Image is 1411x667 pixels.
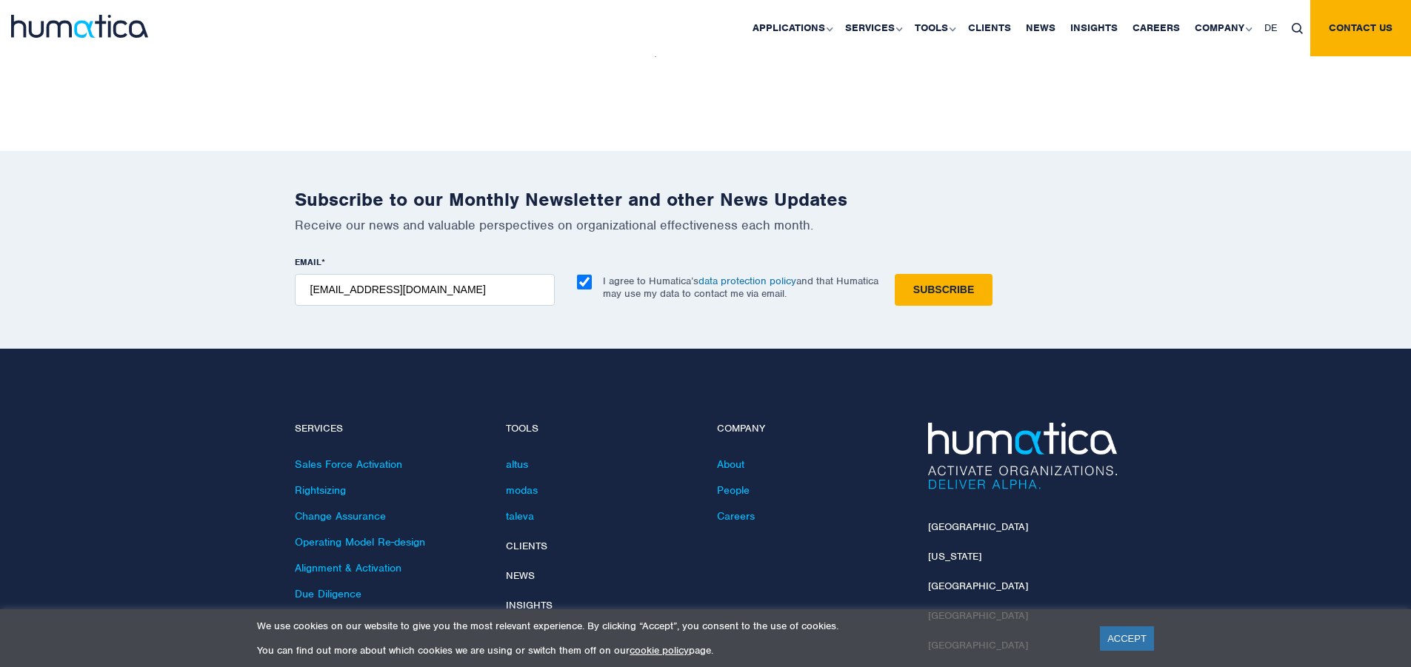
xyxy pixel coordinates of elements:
[295,188,1117,211] h2: Subscribe to our Monthly Newsletter and other News Updates
[603,275,878,300] p: I agree to Humatica’s and that Humatica may use my data to contact me via email.
[295,274,555,306] input: name@company.com
[928,520,1028,533] a: [GEOGRAPHIC_DATA]
[506,457,528,471] a: altus
[928,550,981,563] a: [US_STATE]
[295,509,386,523] a: Change Assurance
[1264,21,1277,34] span: DE
[506,569,535,582] a: News
[577,275,592,289] input: I agree to Humatica’sdata protection policyand that Humatica may use my data to contact me via em...
[698,275,796,287] a: data protection policy
[717,483,750,497] a: People
[295,217,1117,233] p: Receive our news and valuable perspectives on organizational effectiveness each month.
[928,580,1028,592] a: [GEOGRAPHIC_DATA]
[1100,626,1154,651] a: ACCEPT
[717,509,755,523] a: Careers
[506,423,695,435] h4: Tools
[295,535,425,549] a: Operating Model Re-design
[295,561,401,574] a: Alignment & Activation
[295,483,346,497] a: Rightsizing
[295,457,402,471] a: Sales Force Activation
[717,423,906,435] h4: Company
[295,587,361,600] a: Due Diligence
[630,644,689,657] a: cookie policy
[1292,23,1303,34] img: search_icon
[506,599,553,611] a: Insights
[895,274,993,306] input: Subscribe
[506,509,534,523] a: taleva
[11,15,148,38] img: logo
[928,423,1117,489] img: Humatica
[257,620,1081,632] p: We use cookies on our website to give you the most relevant experience. By clicking “Accept”, you...
[295,256,321,268] span: EMAIL
[506,483,538,497] a: modas
[717,457,744,471] a: About
[257,644,1081,657] p: You can find out more about which cookies we are using or switch them off on our page.
[295,423,484,435] h4: Services
[506,540,547,552] a: Clients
